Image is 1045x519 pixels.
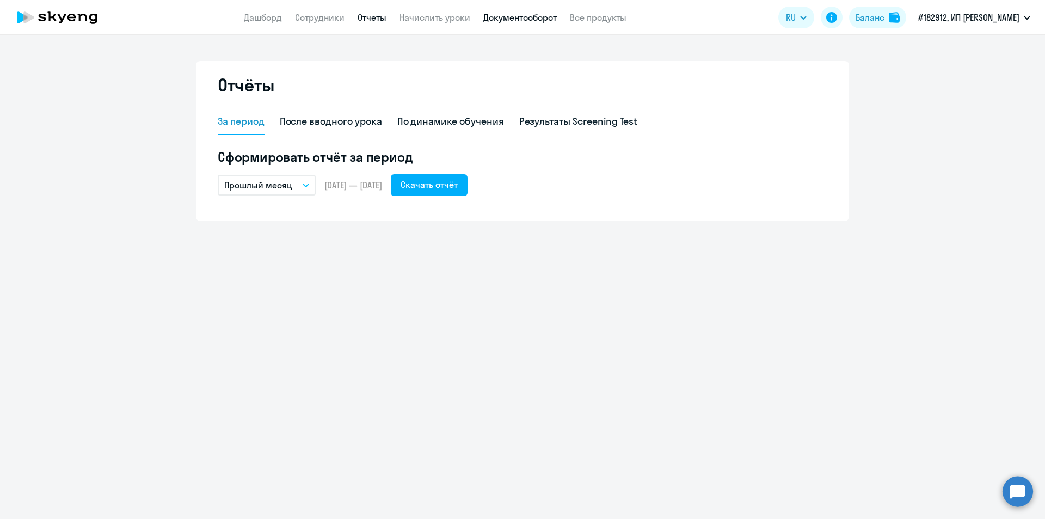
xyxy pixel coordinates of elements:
[918,11,1019,24] p: #182912, ИП [PERSON_NAME]
[218,114,265,129] div: За период
[778,7,814,28] button: RU
[856,11,884,24] div: Баланс
[401,178,458,191] div: Скачать отчёт
[218,74,274,96] h2: Отчёты
[889,12,900,23] img: balance
[295,12,345,23] a: Сотрудники
[570,12,626,23] a: Все продукты
[849,7,906,28] button: Балансbalance
[218,148,827,166] h5: Сформировать отчёт за период
[244,12,282,23] a: Дашборд
[280,114,382,129] div: После вводного урока
[391,174,468,196] button: Скачать отчёт
[399,12,470,23] a: Начислить уроки
[218,175,316,196] button: Прошлый месяц
[913,4,1036,30] button: #182912, ИП [PERSON_NAME]
[224,179,292,192] p: Прошлый месяц
[519,114,638,129] div: Результаты Screening Test
[483,12,557,23] a: Документооборот
[324,179,382,191] span: [DATE] — [DATE]
[358,12,386,23] a: Отчеты
[786,11,796,24] span: RU
[397,114,504,129] div: По динамике обучения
